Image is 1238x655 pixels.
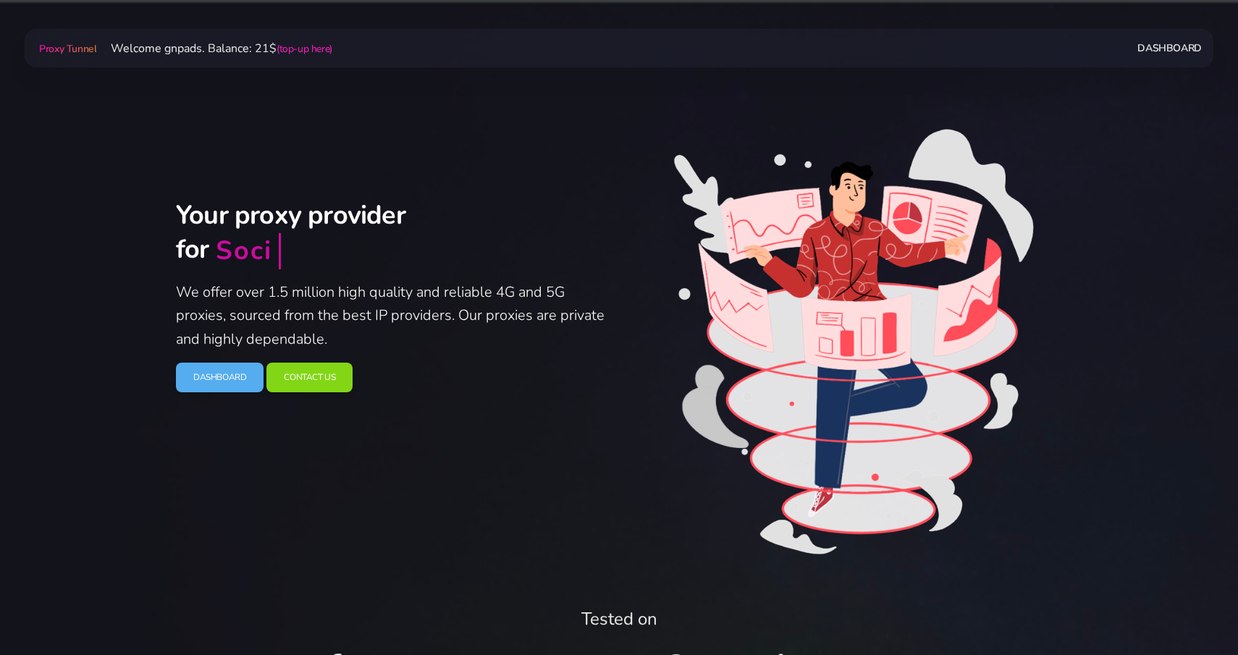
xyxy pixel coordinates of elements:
[277,42,332,56] a: (top-up here)
[266,363,353,392] a: Contact Us
[176,363,264,392] a: Dashboard
[1168,585,1220,637] iframe: Webchat Widget
[176,281,610,352] p: We offer over 1.5 million high quality and reliable 4G and 5G proxies, sourced from the best IP p...
[1137,35,1201,62] a: Dashboard
[216,234,272,269] div: Soci
[36,37,99,60] a: Proxy Tunnel
[39,42,96,56] span: Proxy Tunnel
[185,606,1053,632] div: Tested on
[99,41,332,56] span: Welcome gnpads. Balance: 21$
[176,199,610,269] h2: Your proxy provider for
